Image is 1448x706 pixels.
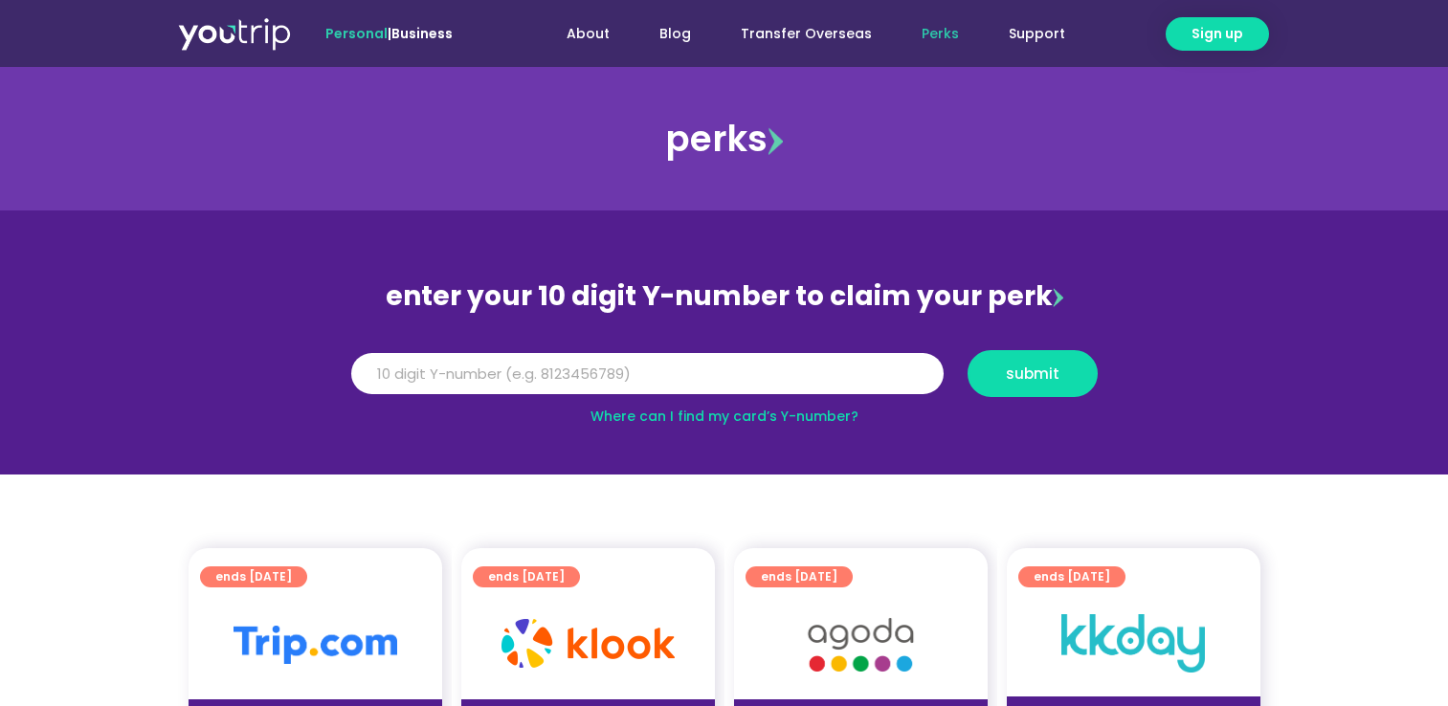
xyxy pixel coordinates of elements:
a: ends [DATE] [1018,566,1125,587]
span: ends [DATE] [761,566,837,587]
a: Business [391,24,453,43]
a: Where can I find my card’s Y-number? [590,407,858,426]
span: submit [1006,366,1059,381]
a: ends [DATE] [473,566,580,587]
a: Transfer Overseas [716,16,897,52]
nav: Menu [504,16,1090,52]
a: ends [DATE] [200,566,307,587]
a: ends [DATE] [746,566,853,587]
span: | [325,24,453,43]
span: ends [DATE] [215,566,292,587]
button: submit [968,350,1098,397]
a: Blog [635,16,716,52]
a: Sign up [1166,17,1269,51]
span: Sign up [1192,24,1243,44]
span: ends [DATE] [1034,566,1110,587]
div: enter your 10 digit Y-number to claim your perk [342,272,1107,321]
a: About [542,16,635,52]
span: ends [DATE] [488,566,565,587]
span: Personal [325,24,388,43]
a: Support [984,16,1090,52]
input: 10 digit Y-number (e.g. 8123456789) [351,353,944,395]
form: Y Number [351,350,1098,411]
a: Perks [897,16,984,52]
